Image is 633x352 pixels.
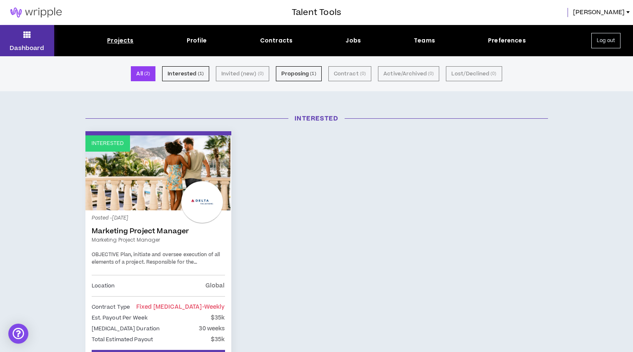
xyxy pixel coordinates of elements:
[202,303,225,311] span: - weekly
[79,114,554,123] h3: Interested
[199,324,225,333] p: 30 weeks
[92,140,124,147] p: Interested
[292,6,341,19] h3: Talent Tools
[92,324,160,333] p: [MEDICAL_DATA] Duration
[258,70,264,77] small: ( 0 )
[428,70,434,77] small: ( 0 )
[211,313,225,322] p: $35k
[198,70,204,77] small: ( 1 )
[414,36,435,45] div: Teams
[92,251,119,258] span: OBJECTIVE
[260,36,293,45] div: Contracts
[488,36,526,45] div: Preferences
[136,303,225,311] span: Fixed [MEDICAL_DATA]
[8,324,28,344] div: Open Intercom Messenger
[216,66,269,81] button: Invited (new) (0)
[378,66,439,81] button: Active/Archived (0)
[92,281,115,290] p: Location
[92,215,225,222] p: Posted - [DATE]
[187,36,207,45] div: Profile
[310,70,316,77] small: ( 1 )
[92,313,148,322] p: Est. Payout Per Week
[211,335,225,344] p: $35k
[205,281,225,290] p: Global
[162,66,209,81] button: Interested (1)
[92,251,220,302] span: Plan, initiate and oversee execution of all elements of a project. Responsible for the management...
[490,70,496,77] small: ( 0 )
[85,135,231,210] a: Interested
[92,227,225,235] a: Marketing Project Manager
[92,302,130,312] p: Contract Type
[345,36,361,45] div: Jobs
[360,70,366,77] small: ( 0 )
[144,70,150,77] small: ( 2 )
[276,66,322,81] button: Proposing (1)
[591,33,620,48] button: Log out
[10,44,44,52] p: Dashboard
[92,335,153,344] p: Total Estimated Payout
[446,66,502,81] button: Lost/Declined (0)
[92,236,225,244] a: Marketing Project Manager
[131,66,155,81] button: All (2)
[573,8,625,17] span: [PERSON_NAME]
[328,66,371,81] button: Contract (0)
